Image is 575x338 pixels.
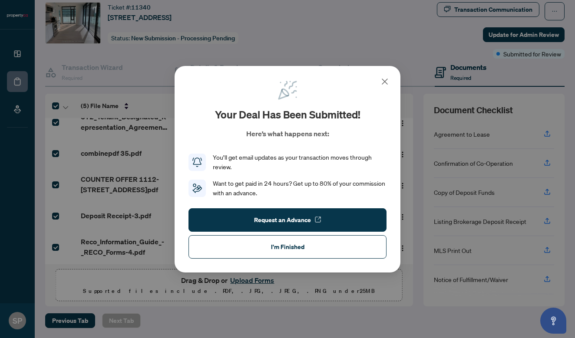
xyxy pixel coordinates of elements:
[246,128,329,139] p: Here’s what happens next:
[215,108,360,121] h2: Your deal has been submitted!
[540,308,566,334] button: Open asap
[188,208,387,231] button: Request an Advance
[188,235,387,258] button: I'm Finished
[254,213,311,226] span: Request an Advance
[271,240,304,253] span: I'm Finished
[213,179,387,198] div: Want to get paid in 24 hours? Get up to 80% of your commission with an advance.
[213,153,387,172] div: You’ll get email updates as your transaction moves through review.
